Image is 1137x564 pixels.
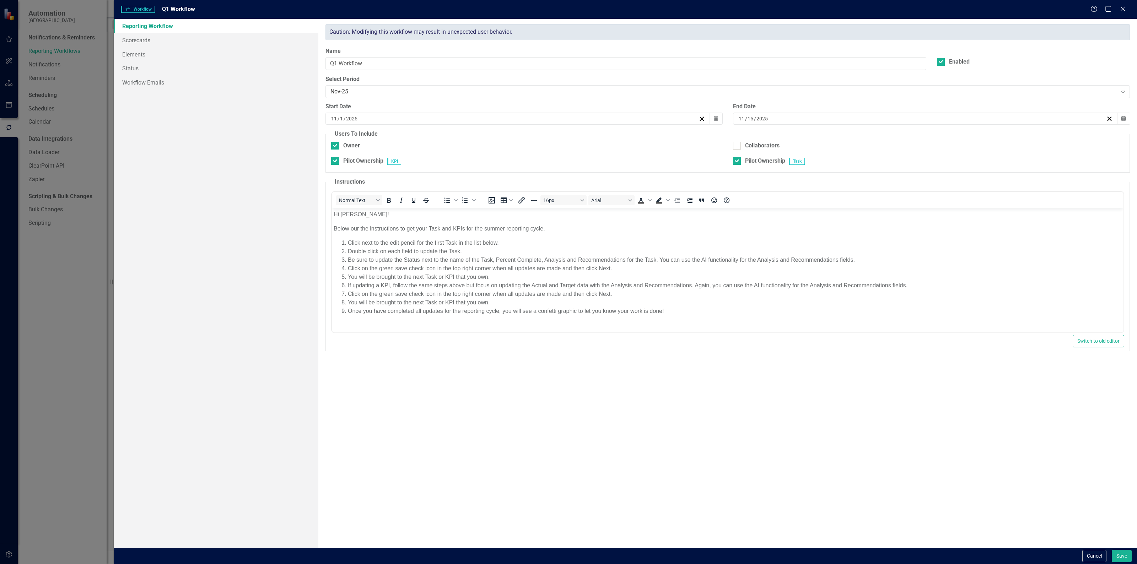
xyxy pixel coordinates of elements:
[789,158,805,165] span: Task
[635,195,653,205] div: Text color Black
[114,47,318,61] a: Elements
[395,195,407,205] button: Italic
[114,75,318,90] a: Workflow Emails
[1112,550,1132,562] button: Save
[331,178,368,186] legend: Instructions
[325,103,722,111] div: Start Date
[1082,550,1106,562] button: Cancel
[441,195,459,205] div: Bullet list
[383,195,395,205] button: Bold
[671,195,683,205] button: Decrease indent
[121,6,155,13] span: Workflow
[331,130,381,138] legend: Users To Include
[949,58,970,66] div: Enabled
[114,61,318,75] a: Status
[330,88,1117,96] div: Nov-25
[733,103,1130,111] div: End Date
[325,75,1130,83] label: Select Period
[420,195,432,205] button: Strikethrough
[343,157,383,165] div: Pilot Ownership
[745,157,785,165] div: Pilot Ownership
[339,197,374,203] span: Normal Text
[528,195,540,205] button: Horizontal line
[325,47,926,55] label: Name
[336,195,382,205] button: Block Normal Text
[708,195,720,205] button: Emojis
[516,195,528,205] button: Insert/edit link
[325,57,926,70] input: Name
[721,195,733,205] button: Help
[696,195,708,205] button: Blockquote
[332,208,1123,332] iframe: Rich Text Area
[408,195,420,205] button: Underline
[588,195,635,205] button: Font Arial
[745,142,780,150] div: Collaborators
[684,195,696,205] button: Increase indent
[162,6,195,12] span: Q1 Workflow
[540,195,587,205] button: Font size 16px
[498,195,515,205] button: Table
[591,197,626,203] span: Arial
[344,115,346,122] span: /
[1073,335,1124,347] button: Switch to old editor
[343,142,360,150] div: Owner
[114,33,318,47] a: Scorecards
[486,195,498,205] button: Insert image
[653,195,671,205] div: Background color Black
[543,197,578,203] span: 16px
[754,115,756,122] span: /
[338,115,340,122] span: /
[325,24,1130,40] div: Caution: Modifying this workflow may result in unexpected user behavior.
[459,195,477,205] div: Numbered list
[745,115,747,122] span: /
[387,158,401,165] span: KPI
[114,19,318,33] a: Reporting Workflow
